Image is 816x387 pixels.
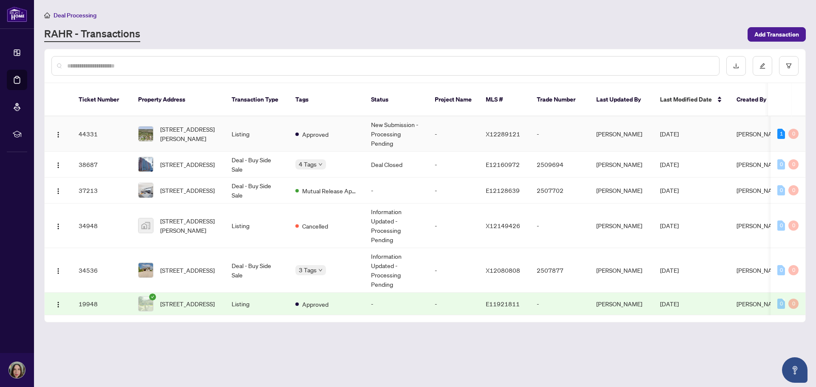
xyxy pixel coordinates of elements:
div: 0 [788,265,799,275]
span: Add Transaction [754,28,799,41]
span: X12289121 [486,130,520,138]
td: - [530,116,589,152]
td: Listing [225,116,289,152]
span: filter [786,63,792,69]
span: [PERSON_NAME] [737,300,782,308]
th: Status [364,83,428,116]
span: [DATE] [660,161,679,168]
img: thumbnail-img [139,127,153,141]
img: Logo [55,223,62,230]
th: Trade Number [530,83,589,116]
div: 0 [777,265,785,275]
span: E12160972 [486,161,520,168]
span: Mutual Release Approved [302,186,357,195]
td: - [530,203,589,248]
td: Information Updated - Processing Pending [364,248,428,293]
td: - [428,152,479,178]
td: 2509694 [530,152,589,178]
img: thumbnail-img [139,263,153,277]
td: [PERSON_NAME] [589,152,653,178]
td: 2507877 [530,248,589,293]
div: 0 [788,185,799,195]
button: Open asap [782,357,807,383]
span: E12128639 [486,186,520,194]
td: Deal - Buy Side Sale [225,152,289,178]
img: logo [7,6,27,22]
th: Ticket Number [72,83,131,116]
th: Last Updated By [589,83,653,116]
span: [DATE] [660,186,679,194]
th: Property Address [131,83,225,116]
span: Approved [302,299,329,309]
th: Last Modified Date [653,83,730,116]
td: 38687 [72,152,131,178]
span: edit [759,63,765,69]
div: 0 [777,220,785,231]
span: [PERSON_NAME] [737,130,782,138]
span: 3 Tags [299,265,317,275]
img: Profile Icon [9,362,25,378]
a: RAHR - Transactions [44,27,140,42]
td: - [530,293,589,315]
span: Deal Processing [54,11,96,19]
button: Logo [51,219,65,232]
span: Last Modified Date [660,95,712,104]
img: Logo [55,188,62,195]
span: [STREET_ADDRESS] [160,160,215,169]
td: [PERSON_NAME] [589,203,653,248]
div: 0 [788,129,799,139]
img: thumbnail-img [139,157,153,172]
span: [STREET_ADDRESS] [160,299,215,308]
button: Logo [51,184,65,197]
td: - [428,248,479,293]
button: Logo [51,297,65,311]
span: [STREET_ADDRESS][PERSON_NAME] [160,216,218,235]
td: 19948 [72,293,131,315]
span: check-circle [149,294,156,300]
span: [DATE] [660,130,679,138]
span: Cancelled [302,221,328,231]
th: MLS # [479,83,530,116]
td: [PERSON_NAME] [589,293,653,315]
span: [PERSON_NAME] [737,266,782,274]
button: Add Transaction [748,27,806,42]
td: - [364,178,428,203]
th: Tags [289,83,364,116]
span: down [318,268,323,272]
td: 34536 [72,248,131,293]
th: Transaction Type [225,83,289,116]
td: 34948 [72,203,131,248]
span: X12080808 [486,266,520,274]
td: New Submission - Processing Pending [364,116,428,152]
span: [DATE] [660,222,679,229]
td: - [428,116,479,152]
img: Logo [55,268,62,274]
span: [PERSON_NAME] [737,186,782,194]
button: Logo [51,158,65,171]
td: Deal - Buy Side Sale [225,178,289,203]
span: [PERSON_NAME] [737,222,782,229]
span: [STREET_ADDRESS] [160,186,215,195]
td: Listing [225,203,289,248]
div: 0 [777,159,785,169]
td: 44331 [72,116,131,152]
img: thumbnail-img [139,218,153,233]
img: Logo [55,301,62,308]
td: - [428,203,479,248]
td: 37213 [72,178,131,203]
td: Listing [225,293,289,315]
button: Logo [51,263,65,277]
span: [STREET_ADDRESS][PERSON_NAME] [160,124,218,143]
div: 0 [788,159,799,169]
td: Information Updated - Processing Pending [364,203,428,248]
div: 0 [788,220,799,231]
span: home [44,12,50,18]
img: Logo [55,131,62,138]
span: X12149426 [486,222,520,229]
img: thumbnail-img [139,183,153,198]
button: edit [753,56,772,76]
img: thumbnail-img [139,297,153,311]
button: filter [779,56,799,76]
span: download [733,63,739,69]
div: 0 [788,299,799,309]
